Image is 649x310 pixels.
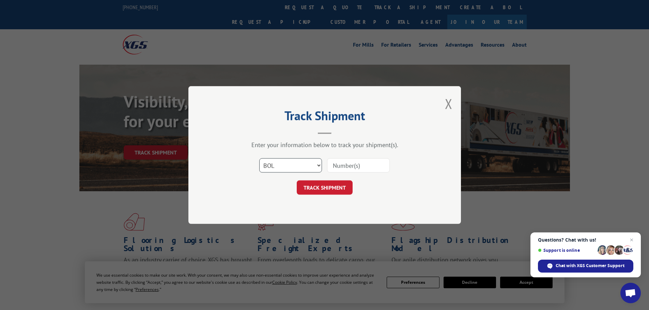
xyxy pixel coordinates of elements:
[538,248,595,253] span: Support is online
[628,236,636,244] span: Close chat
[222,141,427,149] div: Enter your information below to track your shipment(s).
[556,263,624,269] span: Chat with XGS Customer Support
[620,283,641,303] div: Open chat
[445,95,452,113] button: Close modal
[538,260,633,273] div: Chat with XGS Customer Support
[538,237,633,243] span: Questions? Chat with us!
[327,158,390,173] input: Number(s)
[222,111,427,124] h2: Track Shipment
[297,180,353,195] button: TRACK SHIPMENT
